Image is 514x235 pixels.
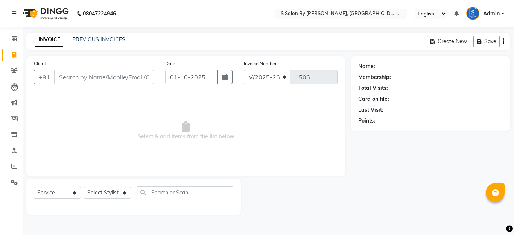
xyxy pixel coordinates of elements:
[358,117,375,125] div: Points:
[165,60,175,67] label: Date
[72,36,125,43] a: PREVIOUS INVOICES
[358,73,391,81] div: Membership:
[34,70,55,84] button: +91
[244,60,277,67] label: Invoice Number
[466,7,479,20] img: Admin
[34,93,338,168] span: Select & add items from the list below
[83,3,116,24] b: 08047224946
[427,36,470,47] button: Create New
[473,36,500,47] button: Save
[358,62,375,70] div: Name:
[35,33,63,47] a: INVOICE
[358,95,389,103] div: Card on file:
[54,70,154,84] input: Search by Name/Mobile/Email/Code
[482,205,506,227] iframe: chat widget
[483,10,500,18] span: Admin
[34,60,46,67] label: Client
[137,186,233,198] input: Search or Scan
[358,106,383,114] div: Last Visit:
[19,3,71,24] img: logo
[358,84,388,92] div: Total Visits:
